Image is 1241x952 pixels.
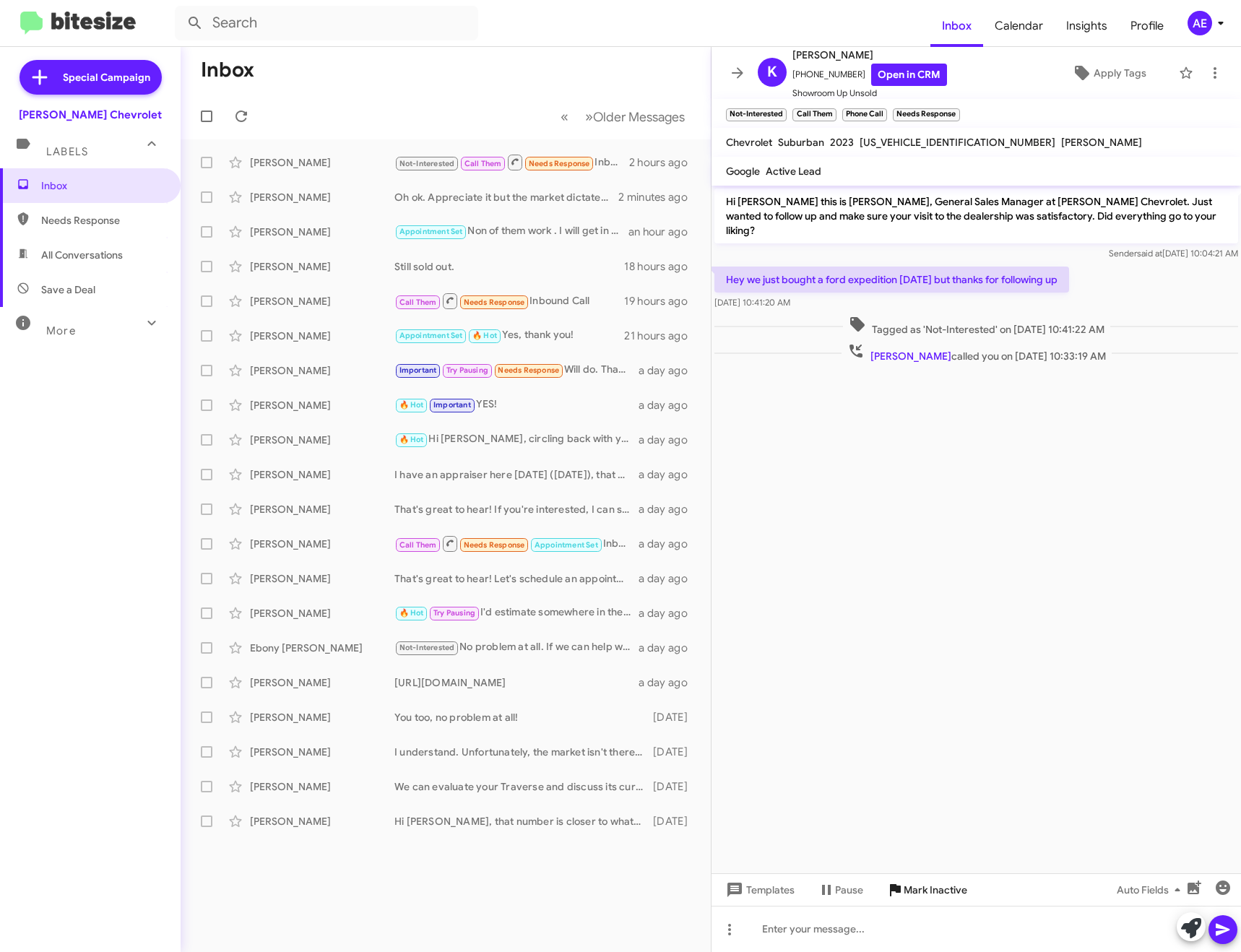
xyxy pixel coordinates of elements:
div: [PERSON_NAME] [250,779,394,794]
span: Auto Fields [1117,877,1186,903]
div: a day ago [639,675,699,690]
div: I'd estimate somewhere in the 6-7-8k ballpark pending a physical inspection. [394,605,639,621]
div: 2 minutes ago [618,190,699,204]
span: 2023 [830,136,854,149]
div: a day ago [639,502,699,516]
span: called you on [DATE] 10:33:19 AM [842,342,1112,363]
span: K [767,61,777,84]
div: Non of them work . I will get in touch if I need you [PERSON_NAME] [394,223,628,240]
div: Oh ok. Appreciate it but the market dictates a much higher price point. Thanks tho! [394,190,618,204]
span: Call Them [399,298,437,307]
button: Auto Fields [1105,877,1198,903]
div: a day ago [639,363,699,378]
span: Chevrolet [726,136,772,149]
span: Templates [723,877,795,903]
div: Still sold out. [394,259,624,274]
div: a day ago [639,606,699,620]
div: [DATE] [650,710,699,724]
div: YES! [394,397,639,413]
span: [US_VEHICLE_IDENTIFICATION_NUMBER] [860,136,1055,149]
button: Apply Tags [1046,60,1172,86]
div: a day ago [639,433,699,447]
span: All Conversations [41,248,123,262]
span: Mark Inactive [904,877,967,903]
span: Showroom Up Unsold [792,86,947,100]
div: [PERSON_NAME] [250,606,394,620]
div: Yes, thank you! [394,327,624,344]
span: [PERSON_NAME] [792,46,947,64]
div: [PERSON_NAME] [250,710,394,724]
button: AE [1175,11,1225,35]
span: Appointment Set [399,331,463,340]
p: Hi [PERSON_NAME] this is [PERSON_NAME], General Sales Manager at [PERSON_NAME] Chevrolet. Just wa... [714,189,1238,243]
div: [PERSON_NAME] [250,467,394,482]
span: Sender [DATE] 10:04:21 AM [1109,248,1238,259]
div: Inbound Call [394,153,629,171]
span: Save a Deal [41,282,95,297]
span: Pause [835,877,863,903]
span: Apply Tags [1094,60,1146,86]
span: Suburban [778,136,824,149]
div: [PERSON_NAME] [250,190,394,204]
div: [PERSON_NAME] [250,537,394,551]
div: [PERSON_NAME] [250,433,394,447]
span: Try Pausing [446,365,488,375]
span: Tagged as 'Not-Interested' on [DATE] 10:41:22 AM [843,316,1110,337]
div: I understand. Unfortunately, the market isn't there for me to offer that amount. Thanks again [394,745,650,759]
span: 🔥 Hot [399,435,424,444]
div: AE [1188,11,1212,35]
div: [DATE] [650,814,699,828]
div: [PERSON_NAME] [250,259,394,274]
span: Important [433,400,471,410]
span: Special Campaign [63,70,150,85]
span: More [46,324,76,337]
span: Needs Response [464,298,525,307]
span: » [585,108,593,126]
span: Call Them [399,540,437,550]
div: Ebony [PERSON_NAME] [250,641,394,655]
span: Needs Response [41,213,164,228]
div: a day ago [639,537,699,551]
div: Inbound Call [394,535,639,553]
a: Inbox [930,5,983,47]
small: Call Them [792,108,836,121]
span: Needs Response [464,540,525,550]
div: a day ago [639,571,699,586]
span: [PERSON_NAME] [1061,136,1142,149]
small: Not-Interested [726,108,787,121]
div: [PERSON_NAME] [250,745,394,759]
a: Calendar [983,5,1055,47]
a: Open in CRM [871,64,947,86]
div: [DATE] [650,779,699,794]
button: Templates [712,877,806,903]
div: 18 hours ago [624,259,699,274]
span: Appointment Set [535,540,598,550]
span: [PERSON_NAME] [870,350,951,363]
div: 19 hours ago [624,294,699,308]
div: [PERSON_NAME] [250,571,394,586]
div: a day ago [639,398,699,412]
div: Will do. Thank you! [394,362,639,378]
div: an hour ago [628,225,699,239]
span: Try Pausing [433,608,475,618]
input: Search [175,6,478,40]
div: Hi [PERSON_NAME], that number is closer to what we would end up retailing it for. Thanks for gett... [394,814,650,828]
div: [PERSON_NAME] [250,225,394,239]
div: [PERSON_NAME] [250,814,394,828]
div: That's great to hear! Let's schedule an appointment to discuss the details and assess your Silver... [394,571,639,586]
h1: Inbox [201,59,254,82]
small: Phone Call [842,108,887,121]
div: You too, no problem at all! [394,710,650,724]
button: Mark Inactive [875,877,979,903]
span: Appointment Set [399,227,463,236]
div: [DATE] [650,745,699,759]
a: Insights [1055,5,1119,47]
span: Call Them [464,159,502,168]
span: Active Lead [766,165,821,178]
nav: Page navigation example [553,102,693,131]
span: Important [399,365,437,375]
div: Inbound Call [394,292,624,310]
span: Not-Interested [399,159,455,168]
